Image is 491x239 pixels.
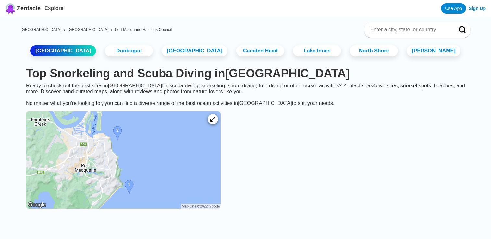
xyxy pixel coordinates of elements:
a: Port Macquarie-Hastings Council [115,28,172,32]
span: › [64,28,65,32]
a: [GEOGRAPHIC_DATA] [162,45,227,56]
a: [GEOGRAPHIC_DATA] [30,45,96,56]
a: Camden Head [236,45,284,56]
a: [GEOGRAPHIC_DATA] [21,28,61,32]
a: Use App [441,3,466,14]
h1: Top Snorkeling and Scuba Diving in [GEOGRAPHIC_DATA] [26,67,465,80]
span: Zentacle [17,5,41,12]
a: Explore [44,6,64,11]
a: Dunbogan [105,45,153,56]
div: Ready to check out the best sites in [GEOGRAPHIC_DATA] for scuba diving, snorkeling, shore diving... [21,83,470,106]
a: [PERSON_NAME] [407,45,460,56]
a: Lake Innes [293,45,341,56]
a: Sign Up [469,6,486,11]
img: Zentacle logo [5,3,16,14]
span: › [111,28,112,32]
img: Port Macquarie dive site map [26,111,221,209]
input: Enter a city, state, or country [370,27,449,33]
a: Zentacle logoZentacle [5,3,41,14]
a: [GEOGRAPHIC_DATA] [68,28,108,32]
a: North Shore [350,45,398,56]
a: Port Macquarie dive site map [21,106,226,215]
